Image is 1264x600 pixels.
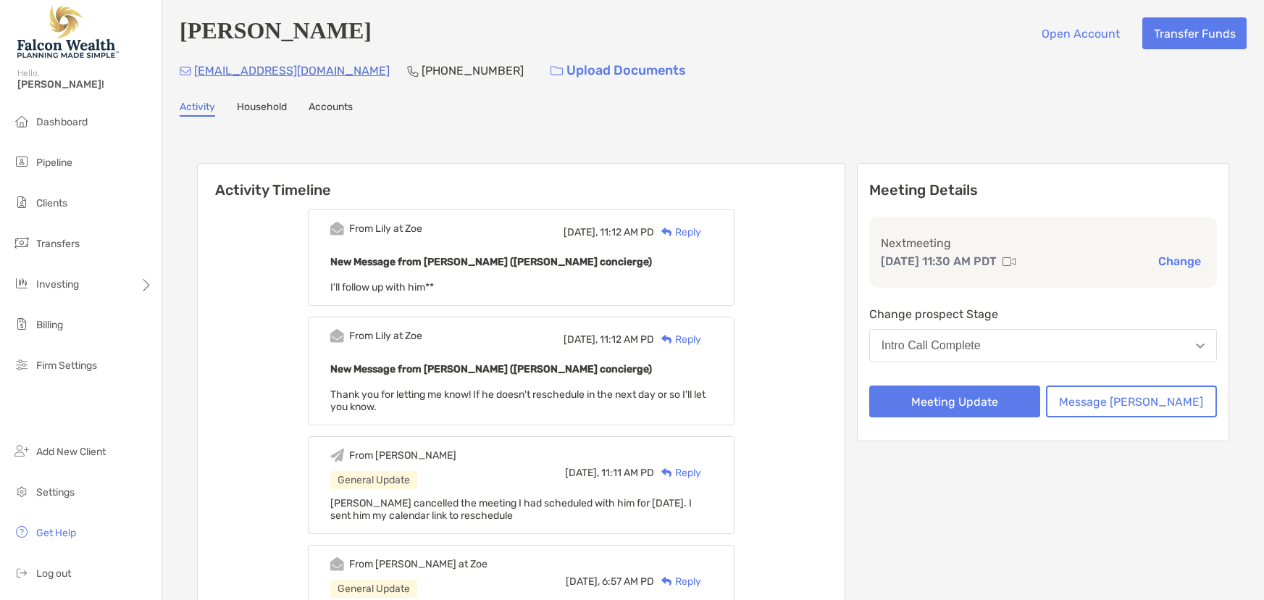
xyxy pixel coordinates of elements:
[36,197,67,209] span: Clients
[36,527,76,539] span: Get Help
[13,442,30,459] img: add_new_client icon
[661,228,672,237] img: Reply icon
[1196,343,1205,349] img: Open dropdown arrow
[349,449,456,462] div: From [PERSON_NAME]
[654,574,701,589] div: Reply
[349,558,487,570] div: From [PERSON_NAME] at Zoe
[882,339,981,352] div: Intro Call Complete
[180,101,215,117] a: Activity
[330,256,652,268] b: New Message from [PERSON_NAME] ([PERSON_NAME] concierge)
[198,164,845,199] h6: Activity Timeline
[869,181,1217,199] p: Meeting Details
[309,101,353,117] a: Accounts
[13,153,30,170] img: pipeline icon
[330,471,417,489] div: General Update
[330,222,344,236] img: Event icon
[601,467,654,479] span: 11:11 AM PD
[13,234,30,251] img: transfers icon
[13,523,30,541] img: get-help icon
[13,275,30,292] img: investing icon
[330,363,652,375] b: New Message from [PERSON_NAME] ([PERSON_NAME] concierge)
[600,226,654,238] span: 11:12 AM PD
[1046,386,1217,417] button: Message [PERSON_NAME]
[1003,256,1016,267] img: communication type
[36,486,75,499] span: Settings
[600,333,654,346] span: 11:12 AM PD
[237,101,287,117] a: Household
[349,222,422,235] div: From Lily at Zoe
[13,112,30,130] img: dashboard icon
[661,577,672,586] img: Reply icon
[564,226,598,238] span: [DATE],
[881,252,997,270] p: [DATE] 11:30 AM PDT
[422,62,524,80] p: [PHONE_NUMBER]
[330,329,344,343] img: Event icon
[13,315,30,333] img: billing icon
[654,465,701,480] div: Reply
[36,567,71,580] span: Log out
[551,66,563,76] img: button icon
[36,446,106,458] span: Add New Client
[661,468,672,478] img: Reply icon
[330,281,434,293] span: I'll follow up with him**
[17,78,153,91] span: [PERSON_NAME]!
[13,564,30,581] img: logout icon
[13,483,30,500] img: settings icon
[565,467,599,479] span: [DATE],
[869,329,1217,362] button: Intro Call Complete
[1142,17,1247,49] button: Transfer Funds
[330,557,344,571] img: Event icon
[661,335,672,344] img: Reply icon
[654,225,701,240] div: Reply
[330,388,706,413] span: Thank you for letting me know! If he doesn't reschedule in the next day or so I'll let you know.
[13,356,30,373] img: firm-settings icon
[541,55,695,86] a: Upload Documents
[1154,254,1205,269] button: Change
[36,359,97,372] span: Firm Settings
[349,330,422,342] div: From Lily at Zoe
[330,497,692,522] span: [PERSON_NAME] cancelled the meeting I had scheduled with him for [DATE]. I sent him my calendar l...
[1030,17,1131,49] button: Open Account
[36,116,88,128] span: Dashboard
[564,333,598,346] span: [DATE],
[180,17,372,49] h4: [PERSON_NAME]
[407,65,419,77] img: Phone Icon
[194,62,390,80] p: [EMAIL_ADDRESS][DOMAIN_NAME]
[869,386,1040,417] button: Meeting Update
[881,234,1205,252] p: Next meeting
[602,575,654,588] span: 6:57 AM PD
[330,580,417,598] div: General Update
[36,238,80,250] span: Transfers
[13,193,30,211] img: clients icon
[36,278,79,291] span: Investing
[654,332,701,347] div: Reply
[566,575,600,588] span: [DATE],
[17,6,119,58] img: Falcon Wealth Planning Logo
[869,305,1217,323] p: Change prospect Stage
[330,449,344,462] img: Event icon
[36,319,63,331] span: Billing
[180,67,191,75] img: Email Icon
[36,157,72,169] span: Pipeline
